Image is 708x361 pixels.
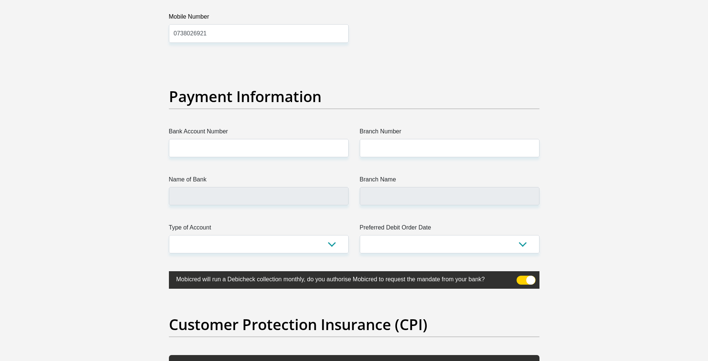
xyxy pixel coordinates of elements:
label: Mobile Number [169,12,349,24]
input: Mobile Number [169,24,349,42]
input: Branch Number [360,139,539,157]
label: Bank Account Number [169,127,349,139]
h2: Payment Information [169,88,539,105]
label: Branch Number [360,127,539,139]
label: Preferred Debit Order Date [360,223,539,235]
input: Name of Bank [169,187,349,205]
input: Bank Account Number [169,139,349,157]
input: Branch Name [360,187,539,205]
label: Name of Bank [169,175,349,187]
label: Branch Name [360,175,539,187]
label: Mobicred will run a Debicheck collection monthly, do you authorise Mobicred to request the mandat... [169,271,502,286]
h2: Customer Protection Insurance (CPI) [169,316,539,333]
label: Type of Account [169,223,349,235]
